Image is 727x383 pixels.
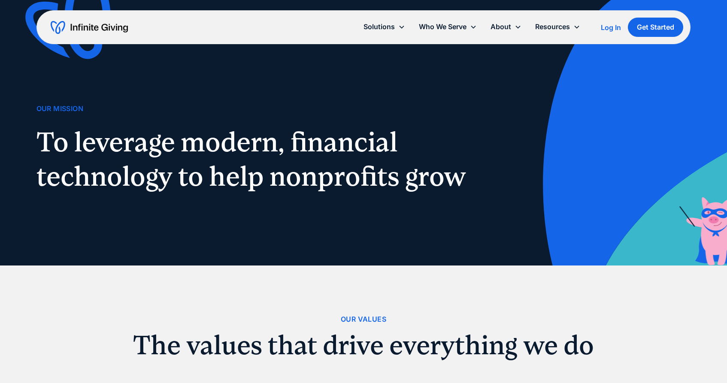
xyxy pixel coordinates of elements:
[36,332,691,359] h2: The values that drive everything we do
[412,18,484,36] div: Who We Serve
[535,21,570,33] div: Resources
[51,21,128,34] a: home
[528,18,587,36] div: Resources
[341,314,386,325] div: Our Values
[357,18,412,36] div: Solutions
[36,125,476,193] h1: To leverage modern, financial technology to help nonprofits grow
[484,18,528,36] div: About
[491,21,511,33] div: About
[601,24,621,31] div: Log In
[363,21,395,33] div: Solutions
[419,21,466,33] div: Who We Serve
[601,22,621,33] a: Log In
[36,103,83,115] div: Our Mission
[628,18,683,37] a: Get Started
